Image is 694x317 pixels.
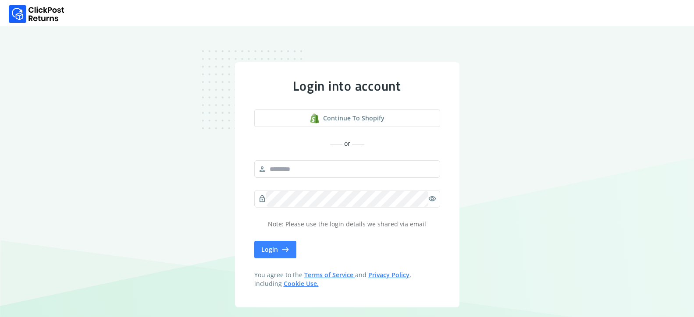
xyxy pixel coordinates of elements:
[284,279,319,288] a: Cookie Use.
[254,139,440,148] div: or
[254,78,440,94] div: Login into account
[304,271,355,279] a: Terms of Service
[254,241,296,258] button: Login east
[368,271,409,279] a: Privacy Policy
[323,114,384,123] span: Continue to shopify
[254,220,440,229] p: Note: Please use the login details we shared via email
[254,109,440,127] a: shopify logoContinue to shopify
[258,193,266,205] span: lock
[254,271,440,288] span: You agree to the and , including
[254,109,440,127] button: Continue to shopify
[428,193,436,205] span: visibility
[281,243,289,256] span: east
[258,163,266,175] span: person
[9,5,64,23] img: Logo
[310,113,320,123] img: shopify logo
